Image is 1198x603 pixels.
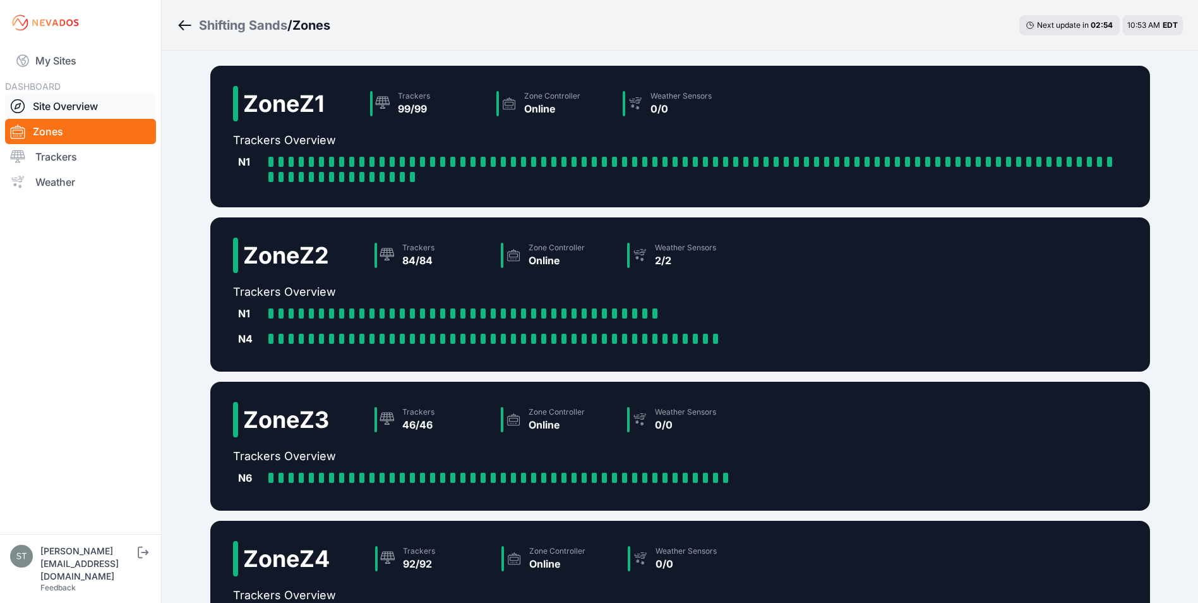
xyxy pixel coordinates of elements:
[622,238,748,273] a: Weather Sensors2/2
[10,545,33,568] img: steve@nevados.solar
[370,541,496,576] a: Trackers92/92
[243,546,330,571] h2: Zone Z4
[655,253,716,268] div: 2/2
[398,101,430,116] div: 99/99
[238,306,263,321] div: N1
[623,541,749,576] a: Weather Sensors0/0
[622,402,748,437] a: Weather Sensors0/0
[177,9,330,42] nav: Breadcrumb
[287,16,292,34] span: /
[238,154,263,169] div: N1
[618,86,744,121] a: Weather Sensors0/0
[40,545,135,583] div: [PERSON_NAME][EMAIL_ADDRESS][DOMAIN_NAME]
[243,91,325,116] h2: Zone Z1
[650,91,712,101] div: Weather Sensors
[529,417,585,432] div: Online
[369,238,496,273] a: Trackers84/84
[402,407,434,417] div: Trackers
[403,546,435,556] div: Trackers
[524,101,580,116] div: Online
[292,16,330,34] h3: Zones
[10,13,81,33] img: Nevados
[199,16,287,34] a: Shifting Sands
[529,556,585,571] div: Online
[5,169,156,195] a: Weather
[403,556,435,571] div: 92/92
[402,243,434,253] div: Trackers
[243,243,329,268] h2: Zone Z2
[402,417,434,432] div: 46/46
[1091,20,1113,30] div: 02 : 54
[233,283,748,301] h2: Trackers Overview
[5,144,156,169] a: Trackers
[529,546,585,556] div: Zone Controller
[233,448,748,465] h2: Trackers Overview
[243,407,329,432] h2: Zone Z3
[655,417,716,432] div: 0/0
[5,46,156,76] a: My Sites
[40,583,76,592] a: Feedback
[1163,20,1178,30] span: EDT
[398,91,430,101] div: Trackers
[655,407,716,417] div: Weather Sensors
[529,407,585,417] div: Zone Controller
[5,81,61,92] span: DASHBOARD
[656,546,717,556] div: Weather Sensors
[655,243,716,253] div: Weather Sensors
[1127,20,1160,30] span: 10:53 AM
[238,331,263,346] div: N4
[656,556,717,571] div: 0/0
[1037,20,1089,30] span: Next update in
[369,402,496,437] a: Trackers46/46
[529,253,585,268] div: Online
[524,91,580,101] div: Zone Controller
[529,243,585,253] div: Zone Controller
[233,131,1127,149] h2: Trackers Overview
[5,119,156,144] a: Zones
[650,101,712,116] div: 0/0
[238,470,263,485] div: N6
[365,86,491,121] a: Trackers99/99
[5,94,156,119] a: Site Overview
[402,253,434,268] div: 84/84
